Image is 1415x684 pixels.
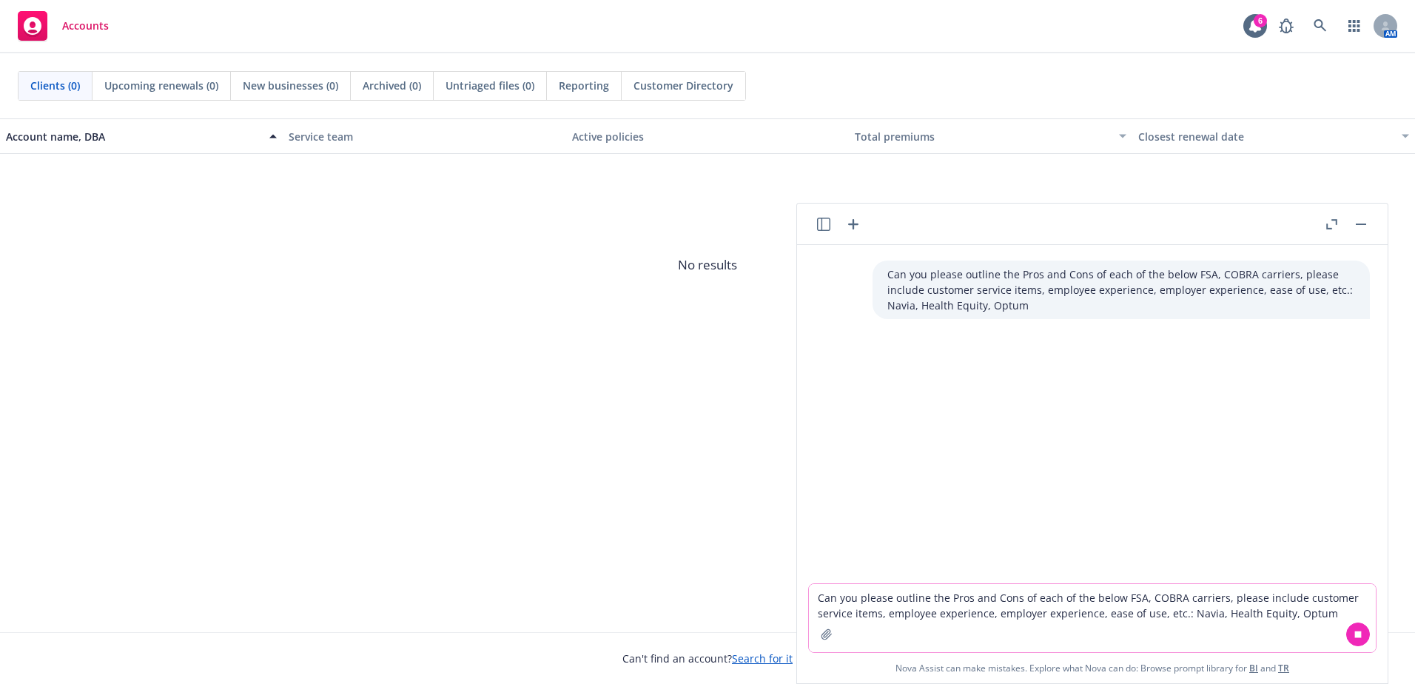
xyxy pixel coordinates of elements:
span: Nova Assist can make mistakes. Explore what Nova can do: Browse prompt library for and [895,653,1289,683]
span: Customer Directory [633,78,733,93]
a: Accounts [12,5,115,47]
button: Service team [283,118,565,154]
a: BI [1249,662,1258,674]
div: Active policies [572,129,843,144]
a: Search [1305,11,1335,41]
span: Untriaged files (0) [446,78,534,93]
div: Closest renewal date [1138,129,1393,144]
div: Total premiums [855,129,1109,144]
span: Upcoming renewals (0) [104,78,218,93]
a: Report a Bug [1271,11,1301,41]
p: Can you please outline the Pros and Cons of each of the below FSA, COBRA carriers, please include... [887,266,1355,313]
div: 6 [1254,14,1267,27]
span: Archived (0) [363,78,421,93]
a: TR [1278,662,1289,674]
button: Closest renewal date [1132,118,1415,154]
button: Total premiums [849,118,1132,154]
a: Search for it [732,651,793,665]
span: Clients (0) [30,78,80,93]
span: Accounts [62,20,109,32]
a: Switch app [1340,11,1369,41]
div: Account name, DBA [6,129,261,144]
span: Reporting [559,78,609,93]
span: New businesses (0) [243,78,338,93]
button: Active policies [566,118,849,154]
div: Service team [289,129,559,144]
span: Can't find an account? [622,651,793,666]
